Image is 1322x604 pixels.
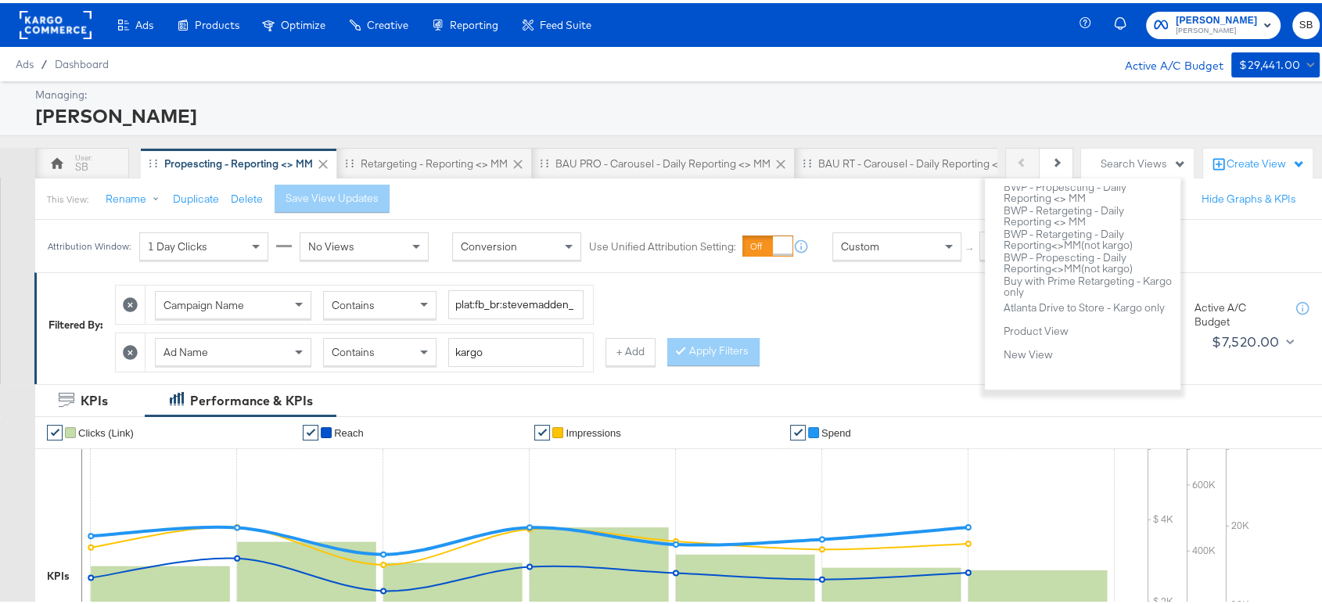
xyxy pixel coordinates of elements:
[1231,49,1320,74] button: $29,441.00
[566,424,620,436] span: Impressions
[1299,13,1313,31] span: SB
[1194,297,1281,326] div: Active A/C Budget
[1003,271,1174,296] button: Buy with Prime Retargeting - Kargo only
[1176,9,1257,26] span: [PERSON_NAME]
[555,153,771,168] div: BAU PRO - Carousel - Daily Reporting <> MM
[135,16,153,28] span: Ads
[334,424,364,436] span: Reach
[164,153,313,168] div: Propescting - Reporting <> MM
[34,55,55,67] span: /
[1003,295,1174,314] button: Atlanta Drive to Store - Kargo only
[75,156,88,171] div: SB
[35,99,1316,126] div: [PERSON_NAME]
[78,424,134,436] span: Clicks (Link)
[1202,189,1296,203] button: Hide Graphs & KPIs
[1003,201,1174,225] button: BWP - Retargeting - Daily Reporting <> MM
[163,342,208,356] span: Ad Name
[173,189,219,203] button: Duplicate
[81,389,108,407] div: KPIs
[1004,225,1173,248] div: BWP - Retargeting - Daily Reporting<>MM(not kargo)
[303,422,318,437] a: ✔
[1003,342,1174,361] button: New View
[47,422,63,437] a: ✔
[1004,249,1173,271] div: BWP - Propescting - Daily Reporting<>MM(not kargo)
[48,315,103,329] div: Filtered By:
[1004,322,1069,333] div: Product View
[367,16,408,28] span: Creative
[1004,202,1173,225] div: BWP - Retargeting - Daily Reporting <> MM
[149,156,157,164] div: Drag to reorder tab
[35,84,1316,99] div: Managing:
[1205,326,1297,351] button: $7,520.00
[281,16,325,28] span: Optimize
[448,335,584,364] input: Enter a search term
[605,335,656,363] button: + Add
[308,236,354,250] span: No Views
[1176,22,1257,34] span: [PERSON_NAME]
[1239,52,1300,72] div: $29,441.00
[1003,318,1174,337] button: Product View
[1212,327,1280,351] div: $7,520.00
[190,389,313,407] div: Performance & KPIs
[534,422,550,437] a: ✔
[821,424,851,436] span: Spend
[1227,153,1305,169] div: Create View
[47,238,131,249] div: Attribution Window:
[1292,9,1320,36] button: SB
[1101,153,1186,168] div: Search Views
[163,295,244,309] span: Campaign Name
[1004,299,1165,310] div: Atlanta Drive to Store - Kargo only
[47,190,88,203] div: This View:
[963,243,978,249] span: ↑
[332,295,375,309] span: Contains
[1003,178,1174,202] button: BWP - Propescting - Daily Reporting <> MM
[589,236,736,251] label: Use Unified Attribution Setting:
[841,236,879,250] span: Custom
[148,236,207,250] span: 1 Day Clicks
[540,16,591,28] span: Feed Suite
[231,189,263,203] button: Delete
[1003,248,1174,272] button: BWP - Propescting - Daily Reporting<>MM(not kargo)
[16,55,34,67] span: Ads
[1108,49,1223,73] div: Active A/C Budget
[332,342,375,356] span: Contains
[790,422,806,437] a: ✔
[195,16,239,28] span: Products
[95,182,176,210] button: Rename
[1146,9,1281,36] button: [PERSON_NAME][PERSON_NAME]
[803,156,811,164] div: Drag to reorder tab
[1004,272,1173,295] div: Buy with Prime Retargeting - Kargo only
[47,566,70,581] div: KPIs
[450,16,498,28] span: Reporting
[540,156,548,164] div: Drag to reorder tab
[361,153,508,168] div: Retargeting - Reporting <> MM
[345,156,354,164] div: Drag to reorder tab
[1003,225,1174,249] button: BWP - Retargeting - Daily Reporting<>MM(not kargo)
[55,55,109,67] a: Dashboard
[1004,346,1053,357] div: New View
[461,236,517,250] span: Conversion
[1004,178,1173,201] div: BWP - Propescting - Daily Reporting <> MM
[448,287,584,316] input: Enter a search term
[818,153,1024,168] div: BAU RT - Carousel - Daily Reporting <> MM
